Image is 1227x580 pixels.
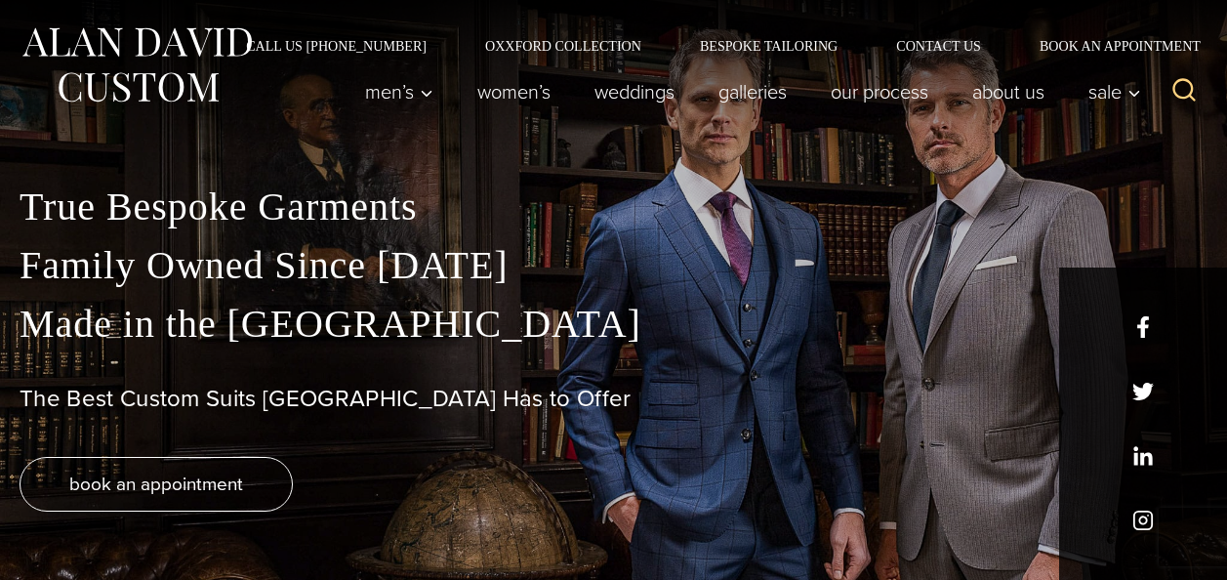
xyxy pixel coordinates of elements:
a: Call Us [PHONE_NUMBER] [217,39,456,53]
a: Bespoke Tailoring [671,39,867,53]
a: Oxxford Collection [456,39,671,53]
nav: Primary Navigation [344,72,1152,111]
a: Book an Appointment [1010,39,1207,53]
a: Galleries [697,72,809,111]
p: True Bespoke Garments Family Owned Since [DATE] Made in the [GEOGRAPHIC_DATA] [20,178,1207,353]
h1: The Best Custom Suits [GEOGRAPHIC_DATA] Has to Offer [20,385,1207,413]
a: weddings [573,72,697,111]
a: Contact Us [867,39,1010,53]
span: book an appointment [69,470,243,498]
a: book an appointment [20,457,293,512]
a: Our Process [809,72,951,111]
nav: Secondary Navigation [217,39,1207,53]
a: About Us [951,72,1067,111]
span: Sale [1088,82,1141,102]
button: View Search Form [1161,68,1207,115]
a: Women’s [456,72,573,111]
img: Alan David Custom [20,21,254,108]
span: Men’s [365,82,433,102]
